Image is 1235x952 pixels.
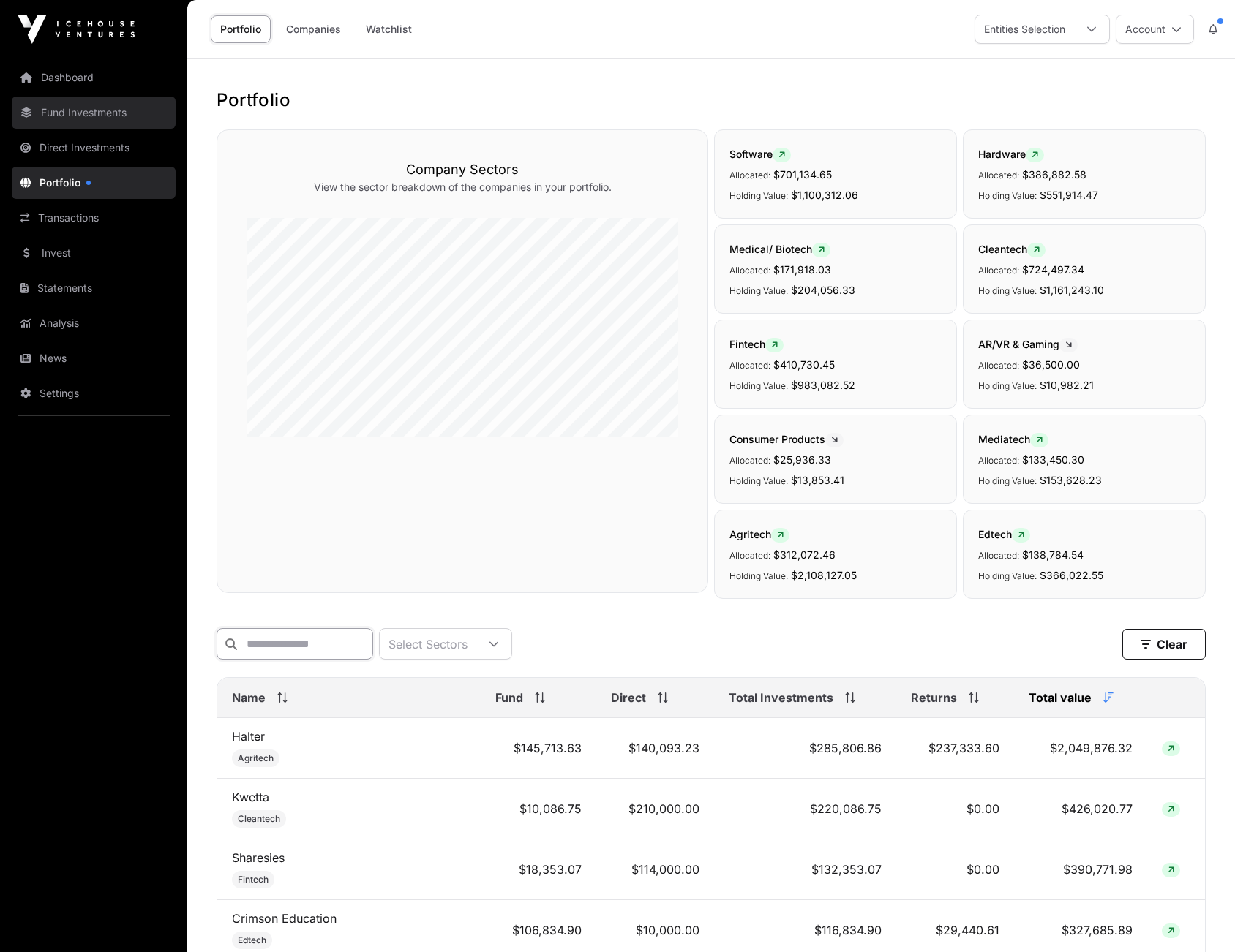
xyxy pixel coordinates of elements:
[12,132,176,164] a: Direct Investments
[238,752,274,764] span: Agritech
[12,342,176,374] a: News
[729,285,788,296] span: Holding Value:
[773,263,831,276] span: $171,918.03
[729,190,788,201] span: Holding Value:
[978,528,1030,540] span: Edtech
[911,689,957,706] span: Returns
[729,380,788,391] span: Holding Value:
[978,360,1019,371] span: Allocated:
[791,474,844,486] span: $13,853.41
[978,455,1019,466] span: Allocated:
[1022,263,1084,276] span: $724,497.34
[217,88,1206,112] h1: Portfolio
[481,779,596,839] td: $10,086.75
[978,148,1044,160] span: Hardware
[773,358,835,371] span: $410,730.45
[729,570,788,581] span: Holding Value:
[238,934,266,946] span: Edtech
[247,159,678,180] h3: Company Sectors
[1029,689,1092,706] span: Total value
[12,202,176,234] a: Transactions
[714,779,897,839] td: $220,086.75
[729,528,789,540] span: Agritech
[481,839,596,900] td: $18,353.07
[238,874,269,885] span: Fintech
[247,180,678,194] p: View the sector breakdown of the companies in your portfolio.
[714,839,897,900] td: $132,353.07
[773,168,832,181] span: $701,134.65
[729,148,791,160] span: Software
[791,379,855,391] span: $983,082.52
[1040,569,1103,581] span: $366,022.55
[978,433,1048,445] span: Mediatech
[896,779,1014,839] td: $0.00
[238,813,280,825] span: Cleantech
[232,790,269,804] a: Kwetta
[12,237,176,269] a: Invest
[596,839,714,900] td: $114,000.00
[714,718,897,779] td: $285,806.86
[1162,882,1235,952] iframe: Chat Widget
[896,839,1014,900] td: $0.00
[896,718,1014,779] td: $237,333.60
[978,285,1037,296] span: Holding Value:
[729,360,770,371] span: Allocated:
[12,377,176,409] a: Settings
[232,689,266,706] span: Name
[729,338,784,350] span: Fintech
[12,97,176,129] a: Fund Investments
[596,779,714,839] td: $210,000.00
[978,550,1019,561] span: Allocated:
[495,689,523,706] span: Fund
[729,475,788,486] span: Holding Value:
[729,170,770,181] span: Allocated:
[975,15,1074,43] div: Entities Selection
[1022,168,1086,181] span: $386,882.58
[12,307,176,339] a: Analysis
[1040,379,1094,391] span: $10,982.21
[791,284,855,296] span: $204,056.33
[232,729,265,744] a: Halter
[978,338,1078,350] span: AR/VR & Gaming
[481,718,596,779] td: $145,713.63
[1014,718,1148,779] td: $2,049,876.32
[791,189,858,201] span: $1,100,312.06
[978,265,1019,276] span: Allocated:
[380,629,476,659] div: Select Sectors
[211,15,271,43] a: Portfolio
[729,689,833,706] span: Total Investments
[12,167,176,199] a: Portfolio
[773,453,831,466] span: $25,936.33
[611,689,646,706] span: Direct
[356,15,421,43] a: Watchlist
[729,550,770,561] span: Allocated:
[18,15,135,44] img: Icehouse Ventures Logo
[1122,629,1206,660] button: Clear
[12,272,176,304] a: Statements
[1040,284,1104,296] span: $1,161,243.10
[791,569,857,581] span: $2,108,127.05
[1014,779,1148,839] td: $426,020.77
[729,243,830,255] span: Medical/ Biotech
[729,433,844,445] span: Consumer Products
[773,548,836,561] span: $312,072.46
[978,475,1037,486] span: Holding Value:
[978,570,1037,581] span: Holding Value:
[1040,189,1098,201] span: $551,914.47
[596,718,714,779] td: $140,093.23
[1022,453,1084,466] span: $133,450.30
[729,265,770,276] span: Allocated:
[978,243,1046,255] span: Cleantech
[978,190,1037,201] span: Holding Value:
[1040,474,1102,486] span: $153,628.23
[729,455,770,466] span: Allocated:
[232,911,337,926] a: Crimson Education
[12,61,176,94] a: Dashboard
[232,850,285,865] a: Sharesies
[1116,15,1194,44] button: Account
[1022,548,1084,561] span: $138,784.54
[277,15,350,43] a: Companies
[978,170,1019,181] span: Allocated:
[1014,839,1148,900] td: $390,771.98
